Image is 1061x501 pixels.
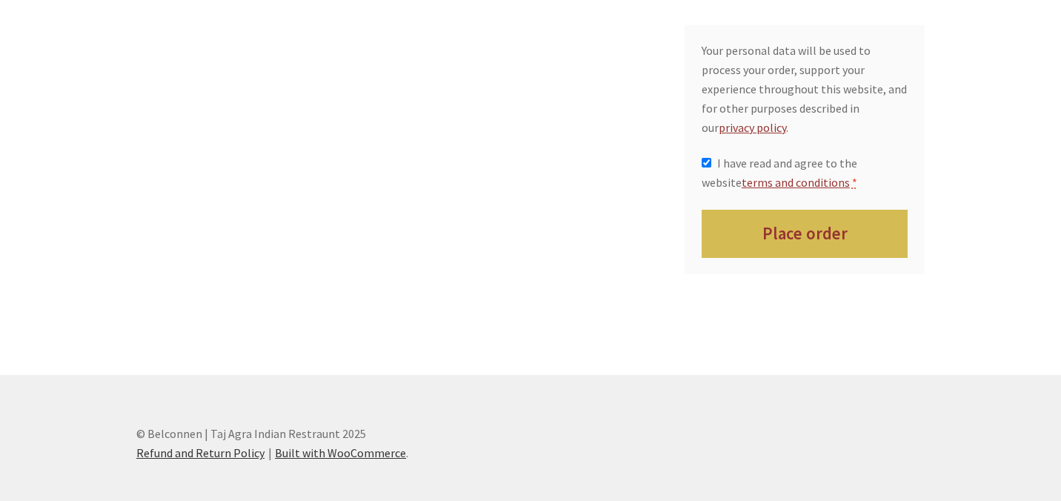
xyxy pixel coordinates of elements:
[702,42,908,137] p: Your personal data will be used to process your order, support your experience throughout this we...
[702,210,908,258] button: Place order
[719,120,786,135] a: privacy policy
[702,158,711,167] input: I have read and agree to the websiteterms and conditions *
[742,175,850,190] a: terms and conditions
[275,445,406,460] a: Built with WooCommerce
[136,394,925,495] div: © Belconnen | Taj Agra Indian Restraunt 2025 .
[702,156,857,190] span: I have read and agree to the website
[136,445,265,460] a: Refund and Return Policy
[852,175,857,190] abbr: required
